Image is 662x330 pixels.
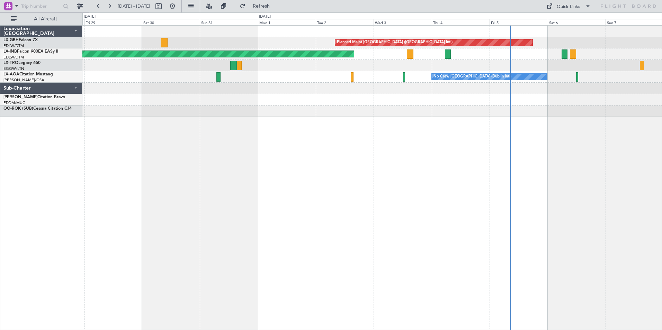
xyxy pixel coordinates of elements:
a: LX-GBHFalcon 7X [3,38,38,42]
button: Refresh [236,1,278,12]
button: All Aircraft [8,13,75,25]
span: [PERSON_NAME] [3,95,37,99]
div: Sat 30 [142,19,200,25]
a: EDLW/DTM [3,43,24,48]
div: Wed 3 [374,19,431,25]
span: LX-AOA [3,72,19,76]
div: [DATE] [84,14,96,20]
input: Trip Number [21,1,61,11]
div: Tue 2 [316,19,374,25]
div: Quick Links [557,3,580,10]
button: Quick Links [543,1,594,12]
a: EDDM/MUC [3,100,25,106]
a: LX-INBFalcon 900EX EASy II [3,49,58,54]
div: Sat 6 [548,19,606,25]
a: OO-ROK (SUB)Cessna Citation CJ4 [3,107,72,111]
span: [DATE] - [DATE] [118,3,150,9]
div: Mon 1 [258,19,316,25]
div: Planned Maint [GEOGRAPHIC_DATA] ([GEOGRAPHIC_DATA] Intl) [337,37,453,48]
a: EDLW/DTM [3,55,24,60]
a: LX-AOACitation Mustang [3,72,53,76]
span: Refresh [247,4,276,9]
a: [PERSON_NAME]/QSA [3,77,44,83]
a: [PERSON_NAME]Citation Bravo [3,95,65,99]
span: LX-GBH [3,38,19,42]
a: EGGW/LTN [3,66,24,71]
a: LX-TROLegacy 650 [3,61,41,65]
span: OO-ROK (SUB) [3,107,33,111]
div: Thu 4 [432,19,490,25]
div: Sun 31 [200,19,258,25]
div: [DATE] [259,14,271,20]
div: No Crew [GEOGRAPHIC_DATA] (Dublin Intl) [433,72,511,82]
span: LX-TRO [3,61,18,65]
div: Fri 5 [490,19,547,25]
span: All Aircraft [18,17,73,21]
div: Fri 29 [84,19,142,25]
span: LX-INB [3,49,17,54]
